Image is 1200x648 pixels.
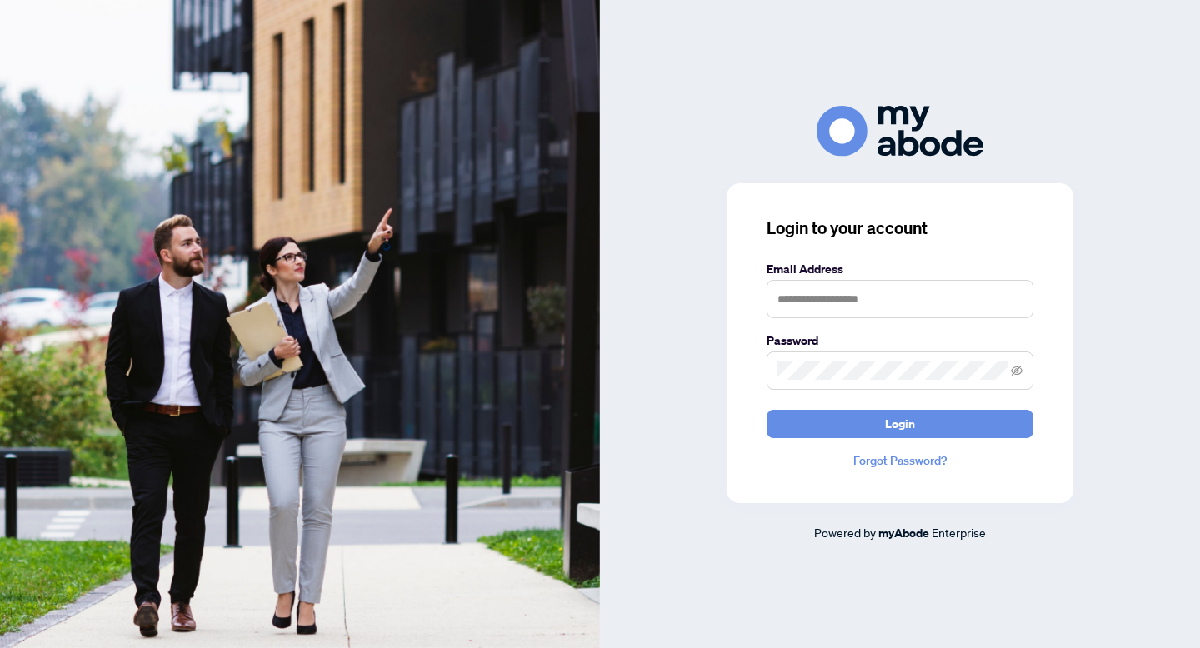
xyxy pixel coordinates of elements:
[767,217,1033,240] h3: Login to your account
[767,410,1033,438] button: Login
[878,524,929,542] a: myAbode
[767,260,1033,278] label: Email Address
[814,525,876,540] span: Powered by
[767,331,1033,350] label: Password
[1011,365,1022,376] span: eye-invisible
[817,106,983,157] img: ma-logo
[885,411,915,437] span: Login
[767,451,1033,470] a: Forgot Password?
[932,525,986,540] span: Enterprise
